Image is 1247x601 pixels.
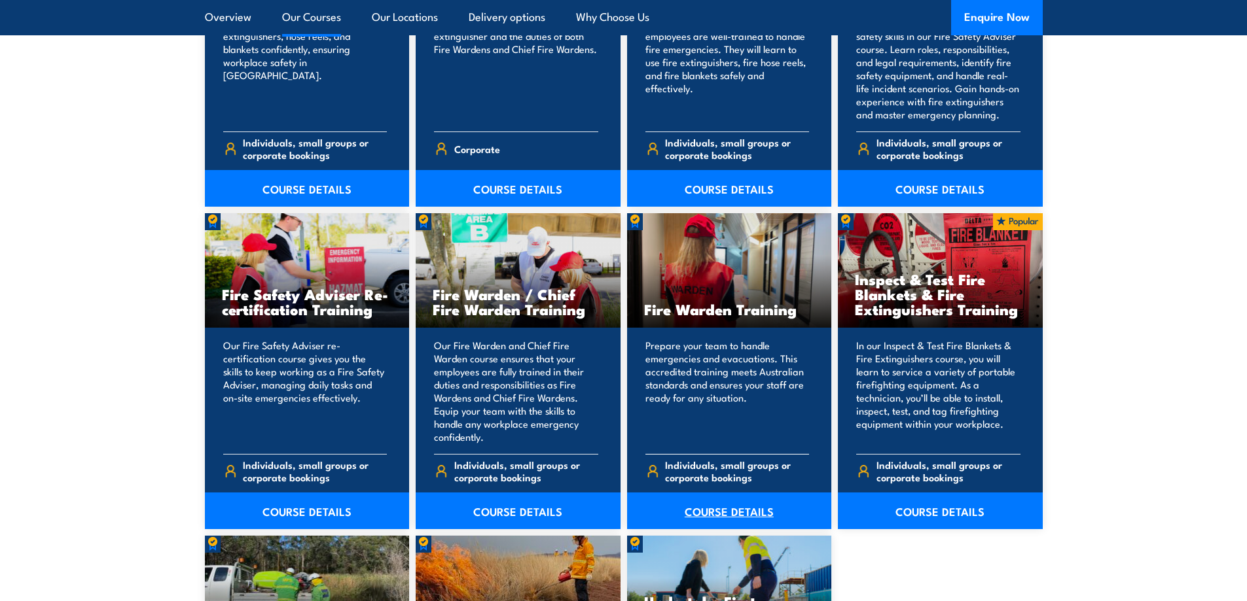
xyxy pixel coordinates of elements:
a: COURSE DETAILS [205,492,410,529]
p: Equip your team in [GEOGRAPHIC_DATA] with key fire safety skills in our Fire Safety Adviser cours... [856,3,1021,121]
p: In our Inspect & Test Fire Blankets & Fire Extinguishers course, you will learn to service a vari... [856,339,1021,443]
p: Our Fire Extinguisher and Fire Warden course will ensure your employees are well-trained to handl... [645,3,810,121]
h3: Inspect & Test Fire Blankets & Fire Extinguishers Training [855,271,1026,317]
p: Prepare your team to handle emergencies and evacuations. This accredited training meets Australia... [645,339,810,443]
span: Individuals, small groups or corporate bookings [877,458,1021,483]
a: COURSE DETAILS [416,170,621,207]
span: Individuals, small groups or corporate bookings [665,458,809,483]
h3: Fire Warden / Chief Fire Warden Training [433,286,604,317]
p: Our Fire Safety Adviser re-certification course gives you the skills to keep working as a Fire Sa... [223,339,388,443]
h3: Fire Warden Training [644,301,815,317]
span: Individuals, small groups or corporate bookings [243,136,387,161]
h3: Fire Safety Adviser Re-certification Training [222,286,393,317]
a: COURSE DETAILS [205,170,410,207]
a: COURSE DETAILS [838,492,1043,529]
a: COURSE DETAILS [627,492,832,529]
a: COURSE DETAILS [416,492,621,529]
span: Individuals, small groups or corporate bookings [877,136,1021,161]
span: Individuals, small groups or corporate bookings [454,458,598,483]
span: Individuals, small groups or corporate bookings [243,458,387,483]
a: COURSE DETAILS [838,170,1043,207]
span: Corporate [454,139,500,159]
p: Our Fire Warden and Chief Fire Warden course ensures that your employees are fully trained in the... [434,339,598,443]
p: Our Fire Combo Awareness Day includes training on how to use a fire extinguisher and the duties o... [434,3,598,121]
span: Individuals, small groups or corporate bookings [665,136,809,161]
a: COURSE DETAILS [627,170,832,207]
p: Train your team in essential fire safety. Learn to use fire extinguishers, hose reels, and blanke... [223,3,388,121]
